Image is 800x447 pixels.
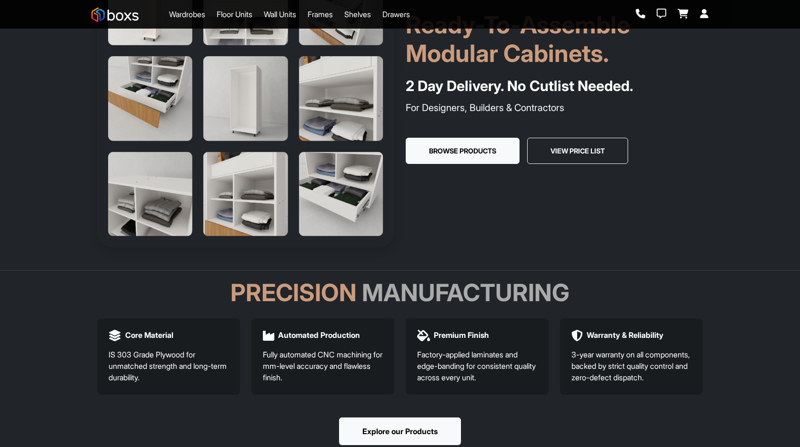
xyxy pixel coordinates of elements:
[406,101,703,115] p: For Designers, Builders & Contractors
[109,349,229,383] p: IS 303 Grade Plywood for unmatched strength and long-term durability.
[406,75,703,97] h4: 2 Day Delivery. No Cutlist Needed.
[169,9,205,20] a: Wardrobes
[417,349,537,383] p: Factory-applied laminates and edge-banding for consistent quality across every unit.
[230,278,357,307] span: Precision
[263,349,383,383] p: Fully automated CNC machining for mm-level accuracy and flawless finish.
[406,138,520,164] button: Browse Products
[278,331,360,340] h5: Automated Production
[587,331,663,340] h5: Warranty & Reliability
[91,8,139,22] img: Boxs Store logo
[434,331,489,340] h5: Premium Finish
[308,9,333,20] a: Frames
[406,10,703,68] h1: Ready-To-Assemble Modular Cabinets.
[217,9,252,20] a: Floor Units
[264,9,296,20] a: Wall Units
[571,349,691,383] p: 3-year warranty on all components, backed by strict quality control and zero-defect dispatch.
[344,9,371,20] a: Shelves
[382,9,410,20] a: Drawers
[125,331,173,340] h5: Core Material
[362,278,570,307] span: Manufacturing
[527,138,628,164] button: View Price List
[339,417,461,445] button: Explore our Products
